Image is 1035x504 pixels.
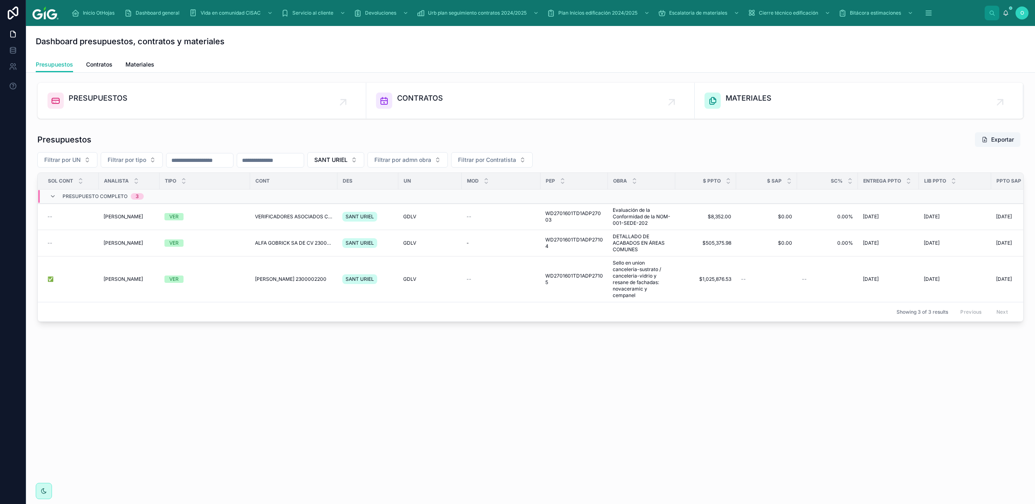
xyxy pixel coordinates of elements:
[169,239,179,247] div: VER
[255,213,333,220] a: VERIFICADORES ASOCIADOS CGC 2400009791
[44,156,81,164] span: Filtrar por UN
[63,193,127,200] span: Presupuesto Completo
[924,240,986,246] a: [DATE]
[467,276,471,282] span: --
[165,178,176,184] span: TIPO
[104,240,143,246] span: [PERSON_NAME]
[613,207,670,226] a: Evaluación de la Conformidad de la NOM-001-SEDE-202
[342,237,393,250] a: SANT URIEL
[403,276,457,282] a: GDLV
[403,240,416,246] span: GDLV
[924,276,940,282] span: [DATE]
[1020,10,1024,16] span: O
[38,83,366,118] a: PRESUPUESTOS
[346,276,374,282] span: SANT URIEL
[292,10,333,16] span: Servicio al cliente
[342,273,393,286] a: SANT URIEL
[279,6,350,20] a: Servicio al cliente
[680,240,731,246] a: $505,375.98
[104,240,155,246] a: [PERSON_NAME]
[164,276,245,283] a: VER
[187,6,277,20] a: Vida en comunidad CISAC
[655,6,743,20] a: Escalatoria de materiales
[108,156,146,164] span: Filtrar por tipo
[351,6,413,20] a: Devoluciones
[863,213,879,220] span: [DATE]
[680,213,731,220] a: $8,352.00
[996,276,1012,282] span: [DATE]
[467,213,536,220] a: --
[467,213,471,220] span: --
[558,10,637,16] span: Plan Inicios edificación 2024/2025
[802,213,853,220] span: 0.00%
[741,213,792,220] a: $0.00
[745,6,834,20] a: Cierre técnico edificación
[467,276,536,282] a: --
[255,276,326,282] span: [PERSON_NAME] 2300002200
[122,6,185,20] a: Dashboard general
[136,193,139,200] div: 3
[366,83,695,118] a: CONTRATOS
[613,178,627,184] span: OBRA
[863,276,879,282] span: [DATE]
[726,93,771,104] span: MATERIALES
[458,156,516,164] span: Filtrar por Contratista
[403,213,416,220] span: GDLV
[346,240,374,246] span: SANT URIEL
[703,178,721,184] span: $ PPTO
[680,276,731,282] span: $1,025,876.53
[365,10,396,16] span: Devoluciones
[86,57,112,73] a: Contratos
[802,240,853,246] span: 0.00%
[924,240,940,246] span: [DATE]
[83,10,115,16] span: Inicio OtHojas
[125,60,154,69] span: Materiales
[48,213,94,220] a: --
[48,240,94,246] a: --
[850,10,901,16] span: Bitácora estimaciones
[741,240,792,246] span: $0.00
[759,10,818,16] span: Cierre técnico edificación
[467,240,469,246] span: -
[367,152,448,168] button: Select Button
[374,156,431,164] span: Filtrar por admn obra
[546,178,555,184] span: PEP
[996,178,1021,184] span: PPTO SAP
[741,276,792,282] a: --
[414,6,543,20] a: Urb plan seguimiento contratos 2024/2025
[428,10,527,16] span: Urb plan seguimiento contratos 2024/2025
[831,178,843,184] span: SC%
[36,36,225,47] h1: Dashboard presupuestos, contratos y materiales
[314,156,348,164] span: SANT URIEL
[863,276,914,282] a: [DATE]
[104,276,143,282] span: [PERSON_NAME]
[545,210,603,223] a: WD2701601TD1ADP27003
[467,178,479,184] span: MOD
[255,178,270,184] span: Cont
[669,10,727,16] span: Escalatoria de materiales
[836,6,917,20] a: Bitácora estimaciones
[48,276,94,282] a: ✅
[104,276,155,282] a: [PERSON_NAME]
[255,240,333,246] a: ALFA GOBRICK SA DE CV 2300002522
[403,276,416,282] span: GDLV
[545,6,654,20] a: Plan Inicios edificación 2024/2025
[48,178,73,184] span: SOL CONT
[69,93,127,104] span: PRESUPUESTOS
[996,240,1012,246] span: [DATE]
[467,240,536,246] a: -
[924,213,940,220] span: [DATE]
[101,152,163,168] button: Select Button
[545,273,603,286] a: WD2701601TD1ADP27105
[695,83,1023,118] a: MATERIALES
[545,237,603,250] a: WD2701601TD1ADP27104
[104,213,143,220] span: [PERSON_NAME]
